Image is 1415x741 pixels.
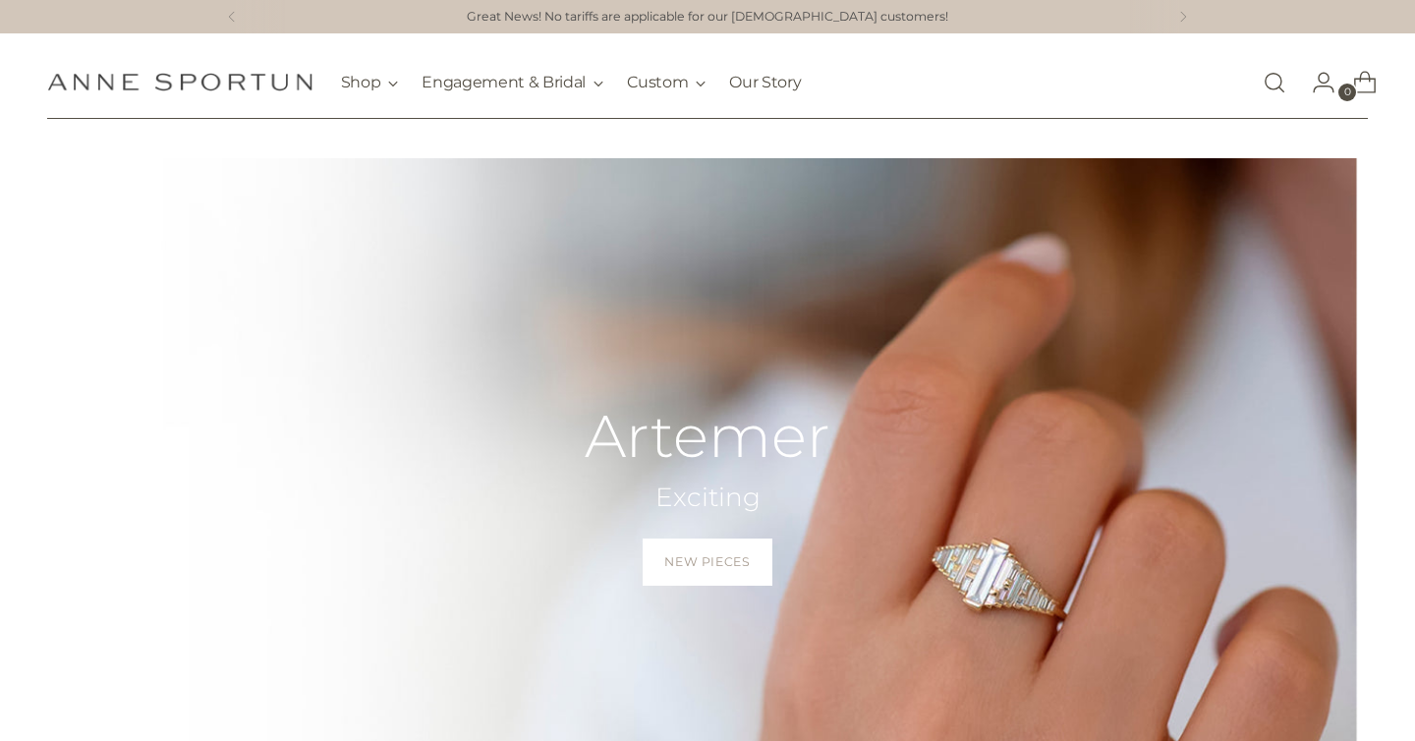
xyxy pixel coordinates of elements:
[47,73,312,91] a: Anne Sportun Fine Jewellery
[585,404,830,469] h2: Artemer
[1255,63,1294,102] a: Open search modal
[1337,63,1377,102] a: Open cart modal
[1296,63,1335,102] a: Go to the account page
[585,481,830,515] h2: Exciting
[729,61,801,104] a: Our Story
[664,553,750,571] span: New Pieces
[627,61,706,104] button: Custom
[1338,84,1356,101] span: 0
[467,8,948,27] a: Great News! No tariffs are applicable for our [DEMOGRAPHIC_DATA] customers!
[341,61,399,104] button: Shop
[643,539,771,586] a: New Pieces
[422,61,603,104] button: Engagement & Bridal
